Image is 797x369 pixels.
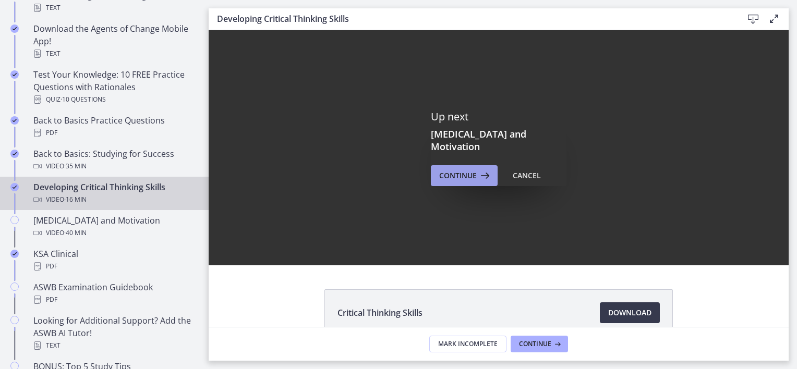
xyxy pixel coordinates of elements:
i: Completed [10,24,19,33]
div: Back to Basics Practice Questions [33,114,196,139]
div: PDF [33,293,196,306]
span: · 40 min [64,227,87,239]
div: PDF [33,260,196,273]
span: Continue [519,340,551,348]
i: Completed [10,250,19,258]
div: PDF [33,127,196,139]
button: Continue [431,165,498,186]
div: Quiz [33,93,196,106]
div: Video [33,227,196,239]
i: Completed [10,183,19,191]
div: Download the Agents of Change Mobile App! [33,22,196,60]
div: Video [33,160,196,173]
h3: [MEDICAL_DATA] and Motivation [431,128,566,153]
div: Cancel [513,169,541,182]
button: Cancel [504,165,549,186]
div: ASWB Examination Guidebook [33,281,196,306]
div: Text [33,339,196,352]
i: Completed [10,116,19,125]
p: Up next [431,110,566,124]
h3: Developing Critical Thinking Skills [217,13,726,25]
div: Video [33,193,196,206]
i: Completed [10,70,19,79]
i: Completed [10,150,19,158]
span: Download [608,306,651,319]
div: Text [33,2,196,14]
span: · 10 Questions [61,93,106,106]
div: Back to Basics: Studying for Success [33,147,196,173]
div: Developing Critical Thinking Skills [33,181,196,206]
div: [MEDICAL_DATA] and Motivation [33,214,196,239]
div: Looking for Additional Support? Add the ASWB AI Tutor! [33,314,196,352]
div: Test Your Knowledge: 10 FREE Practice Questions with Rationales [33,68,196,106]
button: Continue [511,336,568,352]
button: Mark Incomplete [429,336,506,352]
span: Mark Incomplete [438,340,498,348]
span: Critical Thinking Skills [337,306,422,319]
a: Download [600,302,660,323]
span: · 16 min [64,193,87,206]
span: Continue [439,169,477,182]
div: Text [33,47,196,60]
div: KSA Clinical [33,248,196,273]
span: · 35 min [64,160,87,173]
